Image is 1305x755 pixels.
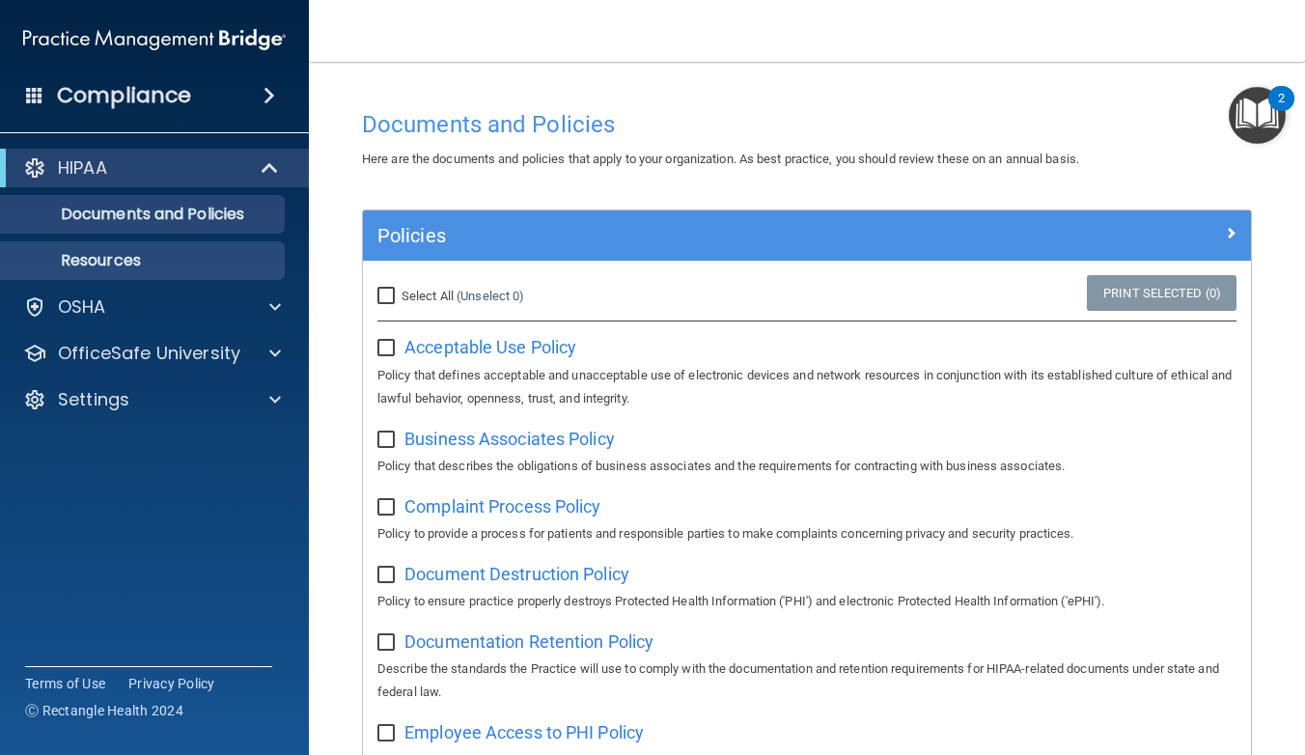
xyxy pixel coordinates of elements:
[377,522,1236,545] p: Policy to provide a process for patients and responsible parties to make complaints concerning pr...
[1087,275,1236,311] a: Print Selected (0)
[25,674,105,693] a: Terms of Use
[23,388,281,411] a: Settings
[377,225,1014,246] h5: Policies
[25,701,183,720] span: Ⓒ Rectangle Health 2024
[128,674,215,693] a: Privacy Policy
[404,429,615,449] span: Business Associates Policy
[13,205,276,224] p: Documents and Policies
[57,82,191,109] h4: Compliance
[402,289,454,303] span: Select All
[58,295,106,319] p: OSHA
[23,342,281,365] a: OfficeSafe University
[404,722,644,742] span: Employee Access to PHI Policy
[23,156,280,180] a: HIPAA
[404,631,653,652] span: Documentation Retention Policy
[23,20,286,59] img: PMB logo
[13,251,276,270] p: Resources
[404,337,576,357] span: Acceptable Use Policy
[1278,98,1285,124] div: 2
[457,289,524,303] a: (Unselect 0)
[377,590,1236,613] p: Policy to ensure practice properly destroys Protected Health Information ('PHI') and electronic P...
[362,152,1079,166] span: Here are the documents and policies that apply to your organization. As best practice, you should...
[404,496,600,517] span: Complaint Process Policy
[377,220,1236,251] a: Policies
[362,112,1252,137] h4: Documents and Policies
[58,388,129,411] p: Settings
[58,156,107,180] p: HIPAA
[58,342,240,365] p: OfficeSafe University
[404,564,629,584] span: Document Destruction Policy
[23,295,281,319] a: OSHA
[377,657,1236,704] p: Describe the standards the Practice will use to comply with the documentation and retention requi...
[377,455,1236,478] p: Policy that describes the obligations of business associates and the requirements for contracting...
[1229,87,1286,144] button: Open Resource Center, 2 new notifications
[377,289,400,304] input: Select All (Unselect 0)
[377,364,1236,410] p: Policy that defines acceptable and unacceptable use of electronic devices and network resources i...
